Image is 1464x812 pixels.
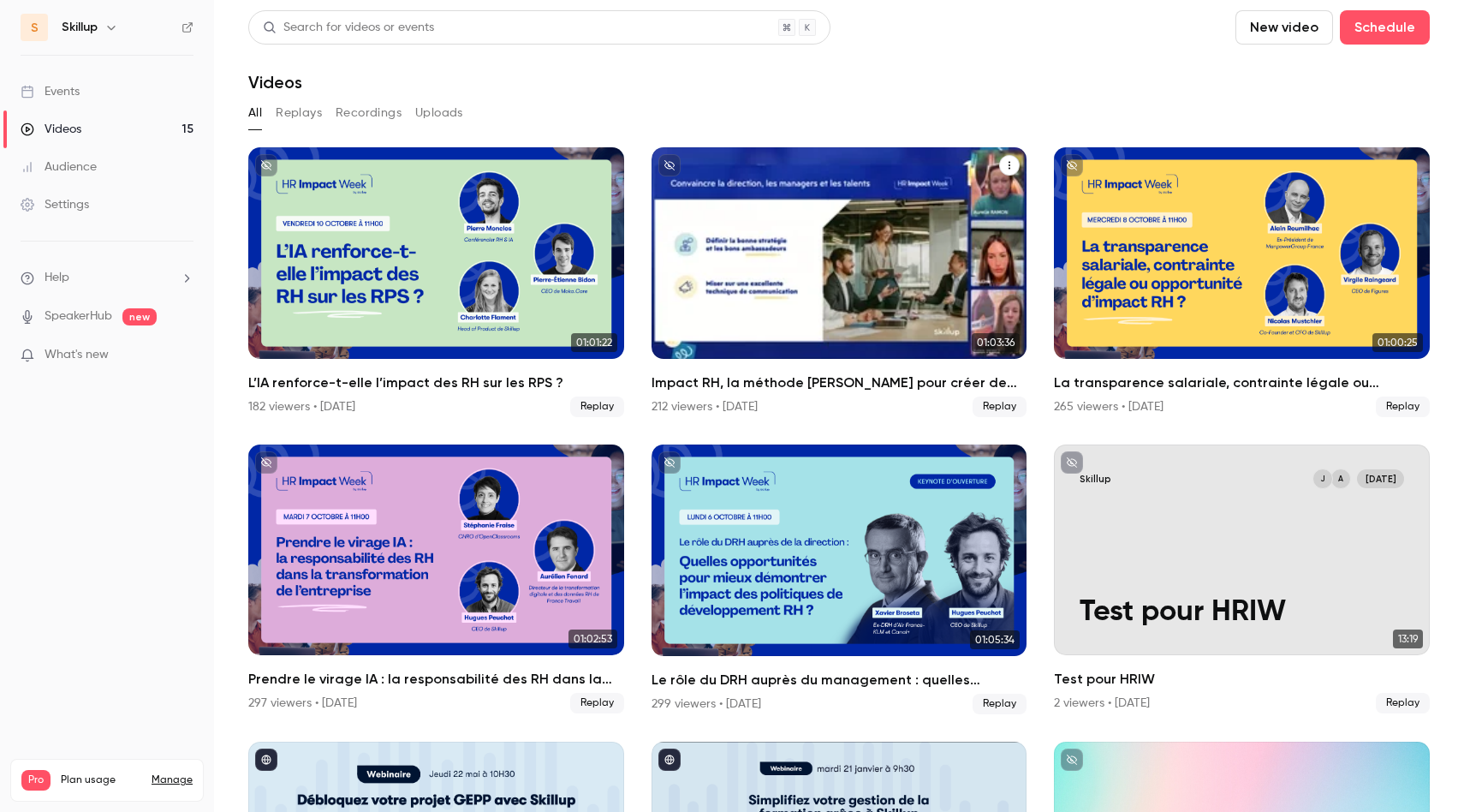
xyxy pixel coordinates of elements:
[21,269,193,287] li: help-dropdown-opener
[21,196,89,213] div: Settings
[248,669,624,690] h2: Prendre le virage IA : la responsabilité des RH dans la transformation de l'entreprise
[973,397,1027,417] span: Replay
[248,147,624,417] a: 01:01:22L’IA renforce-t-elle l’impact des RH sur les RPS ?182 viewers • [DATE]Replay
[62,19,98,36] h6: Skillup
[255,749,277,771] button: published
[1330,469,1351,489] div: A
[970,630,1020,649] span: 01:05:34
[1312,469,1333,489] div: J
[652,696,761,713] div: 299 viewers • [DATE]
[248,147,624,417] li: L’IA renforce-t-elle l’impact des RH sur les RPS ?
[1376,693,1430,713] span: Replay
[658,154,681,176] button: unpublished
[61,773,141,787] span: Plan usage
[1235,10,1333,45] button: New video
[152,773,193,787] a: Manage
[122,308,157,325] span: new
[45,307,112,325] a: SpeakerHub
[652,445,1027,714] li: Le rôle du DRH auprès du management : quelles opportunités pour mieux démontrer l’impact des poli...
[248,10,1430,802] section: Videos
[248,373,624,393] h2: L’IA renforce-t-elle l’impact des RH sur les RPS ?
[1054,373,1430,393] h2: La transparence salariale, contrainte légale ou opportunité d’impact RH ?
[45,269,69,287] span: Help
[248,695,357,712] div: 297 viewers • [DATE]
[248,445,624,714] a: 01:02:53Prendre le virage IA : la responsabilité des RH dans la transformation de l'entreprise297...
[570,693,624,713] span: Replay
[652,373,1027,393] h2: Impact RH, la méthode [PERSON_NAME] pour créer de l’engagement
[1054,147,1430,417] li: La transparence salariale, contrainte légale ou opportunité d’impact RH ?
[276,99,322,127] button: Replays
[1061,154,1083,176] button: unpublished
[1054,398,1163,415] div: 265 viewers • [DATE]
[1054,695,1150,712] div: 2 viewers • [DATE]
[652,445,1027,714] a: 01:05:34Le rôle du DRH auprès du management : quelles opportunités pour mieux démontrer l’impact ...
[336,99,402,127] button: Recordings
[1054,445,1430,714] li: Test pour HRIW
[1054,147,1430,417] a: 01:00:25La transparence salariale, contrainte légale ou opportunité d’impact RH ?265 viewers • [D...
[658,451,681,474] button: unpublished
[255,451,277,474] button: unpublished
[652,670,1027,690] h2: Le rôle du DRH auprès du management : quelles opportunités pour mieux démontrer l’impact des poli...
[45,346,109,364] span: What's new
[1340,10,1430,45] button: Schedule
[1080,596,1404,630] p: Test pour HRIW
[1357,469,1404,488] span: [DATE]
[248,445,624,714] li: Prendre le virage IA : la responsabilité des RH dans la transformation de l'entreprise
[173,348,193,363] iframe: Noticeable Trigger
[1080,473,1111,486] p: Skillup
[21,83,80,100] div: Events
[652,147,1027,417] li: Impact RH, la méthode Marie Brizard pour créer de l’engagement
[21,158,97,176] div: Audience
[415,99,463,127] button: Uploads
[571,333,617,352] span: 01:01:22
[248,99,262,127] button: All
[255,154,277,176] button: unpublished
[1061,451,1083,474] button: unpublished
[1054,669,1430,690] h2: Test pour HRIW
[658,749,681,771] button: published
[263,19,434,37] div: Search for videos or events
[1376,397,1430,417] span: Replay
[31,19,39,37] span: S
[1372,333,1423,352] span: 01:00:25
[1061,749,1083,771] button: unpublished
[652,147,1027,417] a: 01:03:36Impact RH, la méthode [PERSON_NAME] pour créer de l’engagement212 viewers • [DATE]Replay
[21,121,81,138] div: Videos
[568,630,617,648] span: 01:02:53
[570,397,624,417] span: Replay
[1393,630,1423,648] span: 13:19
[652,398,758,415] div: 212 viewers • [DATE]
[972,333,1020,352] span: 01:03:36
[21,770,51,791] span: Pro
[248,72,302,93] h1: Videos
[1054,445,1430,714] a: SkillupAJ[DATE]Test pour HRIW13:19Test pour HRIW2 viewers • [DATE]Replay
[973,694,1027,714] span: Replay
[248,398,355,415] div: 182 viewers • [DATE]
